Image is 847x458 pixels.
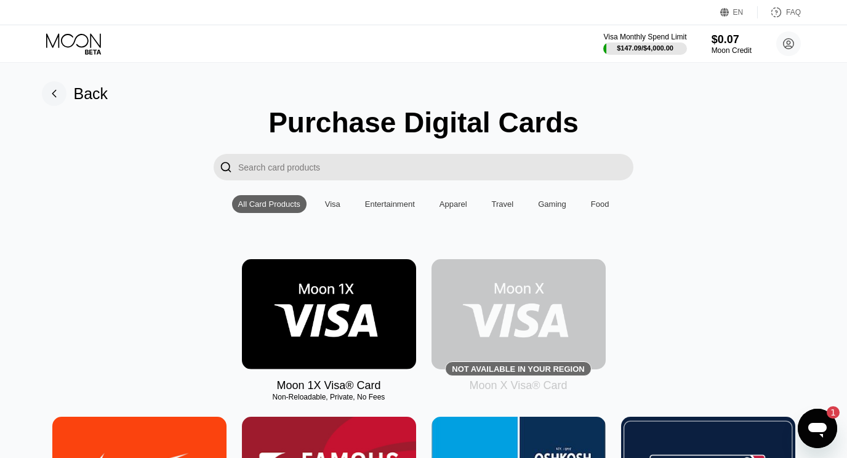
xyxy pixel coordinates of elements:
[220,160,232,174] div: 
[603,33,686,55] div: Visa Monthly Spend Limit$147.09/$4,000.00
[433,195,473,213] div: Apparel
[242,393,416,401] div: Non-Reloadable, Private, No Fees
[798,409,837,448] iframe: Button to launch messaging window, 1 unread message
[532,195,572,213] div: Gaming
[712,33,752,46] div: $0.07
[758,6,801,18] div: FAQ
[432,259,606,369] div: Not available in your region
[232,195,307,213] div: All Card Products
[440,199,467,209] div: Apparel
[452,364,584,374] div: Not available in your region
[591,199,609,209] div: Food
[214,154,238,180] div: 
[585,195,616,213] div: Food
[712,33,752,55] div: $0.07Moon Credit
[786,8,801,17] div: FAQ
[469,379,567,392] div: Moon X Visa® Card
[359,195,421,213] div: Entertainment
[712,46,752,55] div: Moon Credit
[720,6,758,18] div: EN
[486,195,520,213] div: Travel
[365,199,415,209] div: Entertainment
[538,199,566,209] div: Gaming
[238,154,633,180] input: Search card products
[733,8,744,17] div: EN
[492,199,514,209] div: Travel
[42,81,108,106] div: Back
[74,85,108,103] div: Back
[617,44,673,52] div: $147.09 / $4,000.00
[276,379,380,392] div: Moon 1X Visa® Card
[815,406,840,419] iframe: Number of unread messages
[325,199,340,209] div: Visa
[603,33,686,41] div: Visa Monthly Spend Limit
[238,199,300,209] div: All Card Products
[319,195,347,213] div: Visa
[268,106,579,139] div: Purchase Digital Cards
